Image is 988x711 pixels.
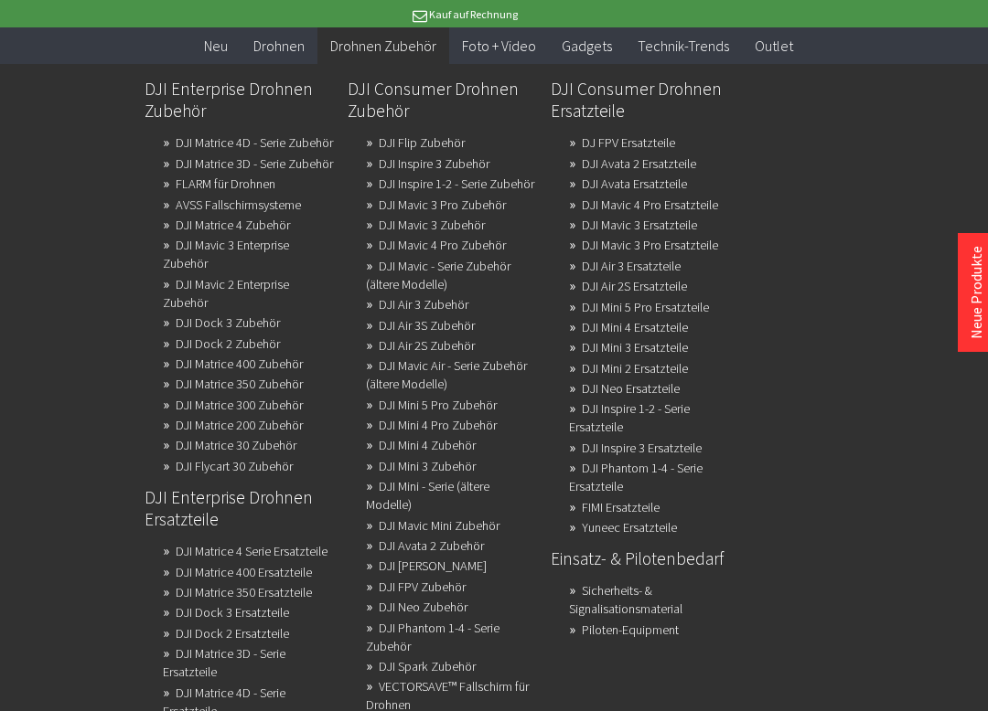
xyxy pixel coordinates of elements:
[449,27,549,65] a: Foto + Video
[379,574,466,600] a: DJI FPV Zubehör
[176,392,303,418] a: DJI Matrice 300 Zubehör
[176,171,275,196] a: FLARM für Drohnen
[638,37,729,55] span: Technik-Trends
[462,37,536,55] span: Foto + Video
[582,435,702,461] a: DJI Inspire 3 Ersatzteile
[366,353,527,397] a: DJI Mavic Air - Serie Zubehör (ältere Modelle)
[379,171,534,196] a: DJI Inspire 1-2 - Serie Zubehör
[379,453,476,479] a: DJI Mini 3 Zubehör
[569,396,690,440] a: DJI Inspire 1-2 - Serie Ersatzteile
[582,355,688,381] a: DJI Mini 2 Ersatzteile
[582,232,718,258] a: DJI Mavic 3 Pro Ersatzteile
[379,212,485,238] a: DJI Mavic 3 Zubehör
[163,641,285,684] a: DJI Matrice 3D - Serie Ersatzteile
[551,543,739,574] a: Einsatz- & Pilotenbedarf
[379,232,506,258] a: DJI Mavic 4 Pro Zubehör
[551,73,739,126] a: DJI Consumer Drohnen Ersatzteile
[582,171,687,196] a: DJI Avata Ersatzteile
[549,27,625,65] a: Gadgets
[348,73,536,126] a: DJI Consumer Drohnen Zubehör
[176,351,303,377] a: DJI Matrice 400 Zubehör
[582,151,696,176] a: DJI Avata 2 Ersatzteile
[176,432,296,458] a: DJI Matrice 30 Zubehör
[379,432,476,458] a: DJI Mini 4 Zubehör
[569,455,703,499] a: DJI Phantom 1-4 - Serie Ersatzteile
[379,513,499,538] a: DJI Mavic Mini Zubehör
[582,253,681,279] a: DJI Air 3 Ersatzteile
[176,600,289,625] a: DJI Dock 3 Ersatzteile
[625,27,742,65] a: Technik-Trends
[582,334,688,360] a: DJI Mini 3 Ersatzteile
[582,294,709,320] a: DJI Mini 5 Pro Ersatzteile
[379,192,506,218] a: DJI Mavic 3 Pro Zubehör
[176,212,290,238] a: DJI Matrice 4 Zubehör
[366,615,499,659] a: DJI Phantom 1-4 - Serie Zubehör
[582,130,675,155] a: DJ FPV Ersatzteile
[562,37,612,55] span: Gadgets
[176,310,280,335] a: DJI Dock 3 Zubehör
[176,453,293,479] a: DJI Flycart 30 Zubehör
[145,482,333,535] a: DJI Enterprise Drohnen Ersatzteile
[379,412,497,438] a: DJI Mini 4 Pro Zubehör
[176,621,289,646] a: DJI Dock 2 Ersatzteile
[191,27,241,65] a: Neu
[582,273,687,299] a: DJI Air 2S Ersatzteile
[742,27,806,65] a: Outlet
[582,314,688,340] a: DJI Mini 4 Ersatzteile
[330,37,436,55] span: Drohnen Zubehör
[176,151,333,176] a: DJI Matrice 3D - Serie Zubehör
[241,27,317,65] a: Drohnen
[582,212,697,238] a: DJI Mavic 3 Ersatzteile
[582,192,718,218] a: DJI Mavic 4 Pro Ersatzteile
[379,151,489,176] a: DJI Inspire 3 Zubehör
[366,473,489,517] a: DJI Mini - Serie (ältere Modelle)
[582,515,677,540] a: Yuneec Ersatzteile
[379,594,467,620] a: DJI Neo Zubehör
[163,232,289,276] a: DJI Mavic 3 Enterprise Zubehör
[176,559,312,585] a: DJI Matrice 400 Ersatzteile
[755,37,793,55] span: Outlet
[379,333,475,358] a: DJI Air 2S Zubehör
[253,37,305,55] span: Drohnen
[176,371,303,397] a: DJI Matrice 350 Zubehör
[145,73,333,126] a: DJI Enterprise Drohnen Zubehör
[176,579,312,605] a: DJI Matrice 350 Ersatzteile
[366,253,510,297] a: DJI Mavic - Serie Zubehör (ältere Modelle)
[379,292,468,317] a: DJI Air 3 Zubehör
[163,271,289,315] a: DJI Mavic 2 Enterprise Zubehör
[204,37,228,55] span: Neu
[379,313,475,338] a: DJI Air 3S Zubehör
[379,130,465,155] a: DJI Flip Zubehör
[379,533,484,558] a: DJI Avata 2 Zubehör
[379,392,497,418] a: DJI Mini 5 Pro Zubehör
[967,246,985,339] a: Neue Produkte
[379,553,487,578] a: DJI Avata Zubehör
[317,27,449,65] a: Drohnen Zubehör
[582,617,679,642] a: Piloten-Equipment
[176,130,333,155] a: DJI Matrice 4D - Serie Zubehör
[176,538,328,564] a: DJI Matrice 4 Serie Ersatzteile
[569,578,682,621] a: Sicherheits- & Signalisationsmaterial
[176,412,303,438] a: DJI Matrice 200 Zubehör
[379,653,476,679] a: DJI Spark Zubehör
[582,376,680,401] a: DJI Neo Ersatzteile
[176,192,301,218] a: AVSS Fallschirmsysteme
[582,494,660,520] a: FIMI Ersatzteile
[176,331,280,356] a: DJI Dock 2 Zubehör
